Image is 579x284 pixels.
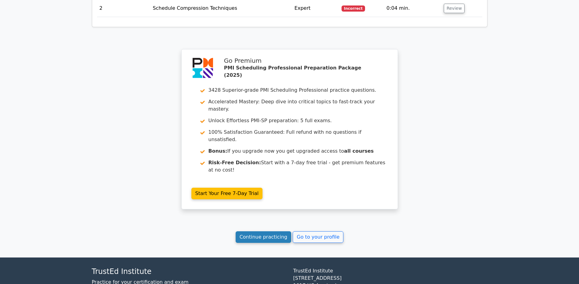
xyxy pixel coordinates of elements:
a: Start Your Free 7-Day Trial [191,188,263,199]
h4: TrustEd Institute [92,267,286,276]
a: Go to your profile [293,231,343,243]
span: Incorrect [342,5,365,12]
button: Review [444,4,465,13]
a: Continue practicing [236,231,291,243]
